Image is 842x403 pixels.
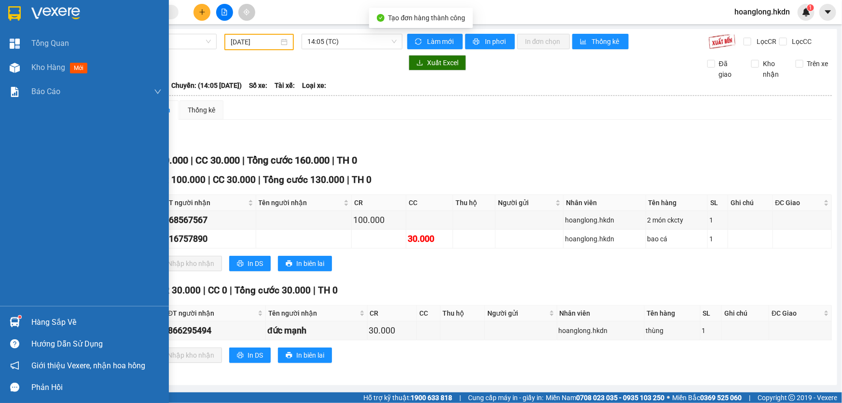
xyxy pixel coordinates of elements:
div: bao cá [648,234,706,244]
span: message [10,383,19,392]
span: CC 0 [208,285,227,296]
th: Ghi chú [722,306,769,321]
button: caret-down [819,4,836,21]
button: file-add [216,4,233,21]
span: CR 100.000 [157,174,206,185]
span: Tạo đơn hàng thành công [388,14,466,22]
span: Người gửi [487,308,547,319]
span: CC 30.000 [195,154,240,166]
th: CC [417,306,440,321]
th: CC [406,195,453,211]
div: 1 [709,234,726,244]
span: question-circle [10,339,19,348]
span: printer [237,352,244,360]
span: TH 0 [318,285,338,296]
div: Thống kê [188,105,215,115]
span: printer [286,260,292,268]
th: Nhân viên [557,306,645,321]
span: In biên lai [296,350,324,361]
strong: 0369 525 060 [700,394,742,402]
div: hoanglong.hkdn [565,215,644,225]
sup: 1 [18,316,21,319]
span: caret-down [824,8,832,16]
span: Hỗ trợ kỹ thuật: [363,392,452,403]
span: printer [473,38,481,46]
button: aim [238,4,255,21]
div: 0968567567 [159,213,254,227]
img: 9k= [708,34,736,49]
img: solution-icon [10,87,20,97]
span: Làm mới [427,36,455,47]
button: bar-chartThống kê [572,34,629,49]
th: Nhân viên [564,195,646,211]
button: downloadNhập kho nhận [149,347,222,363]
span: plus [199,9,206,15]
div: 1 [702,325,720,336]
span: Báo cáo [31,85,60,97]
button: printerIn DS [229,256,271,271]
span: ĐC Giao [772,308,822,319]
span: Giới thiệu Vexere, nhận hoa hồng [31,360,145,372]
span: aim [243,9,250,15]
span: download [416,59,423,67]
button: downloadXuất Excel [409,55,466,70]
span: Thống kê [592,36,621,47]
button: plus [193,4,210,21]
span: 1 [809,4,812,11]
button: printerIn biên lai [278,347,332,363]
div: hoanglong.hkdn [559,325,643,336]
span: Tài xế: [275,80,295,91]
div: 1 [709,215,726,225]
div: 100.000 [353,213,404,227]
span: Kho nhận [759,58,788,80]
sup: 1 [807,4,814,11]
span: Đã giao [715,58,744,80]
div: 30.000 [369,324,415,337]
span: down [154,88,162,96]
th: Tên hàng [645,306,701,321]
div: 0916757890 [159,232,254,246]
span: printer [286,352,292,360]
strong: 1900 633 818 [411,394,452,402]
th: SL [708,195,728,211]
span: Tên người nhận [259,197,342,208]
button: syncLàm mới [407,34,463,49]
div: 30.000 [408,232,451,246]
span: Chuyến: (14:05 [DATE]) [171,80,242,91]
span: Loại xe: [302,80,326,91]
td: 0916757890 [158,230,256,249]
th: Thu hộ [453,195,496,211]
span: Miền Nam [546,392,664,403]
span: In biên lai [296,258,324,269]
img: warehouse-icon [10,317,20,327]
span: In DS [248,258,263,269]
span: hoanglong.hkdn [727,6,798,18]
th: CR [368,306,417,321]
span: | [459,392,461,403]
span: In DS [248,350,263,361]
span: Số xe: [249,80,267,91]
span: bar-chart [580,38,588,46]
button: printerIn biên lai [278,256,332,271]
span: SĐT người nhận [164,308,256,319]
input: 12/10/2025 [231,37,279,47]
img: logo-vxr [8,6,21,21]
div: hoanglong.hkdn [565,234,644,244]
th: Ghi chú [728,195,773,211]
span: Cung cấp máy in - giấy in: [468,392,543,403]
th: Tên hàng [646,195,708,211]
strong: 0708 023 035 - 0935 103 250 [576,394,664,402]
span: sync [415,38,423,46]
td: 0968567567 [158,211,256,230]
div: 0866295494 [163,324,264,337]
div: đức mạnh [267,324,366,337]
span: Tên người nhận [268,308,358,319]
th: CR [352,195,406,211]
span: CC 30.000 [213,174,256,185]
span: Lọc CR [753,36,778,47]
div: Hướng dẫn sử dụng [31,337,162,351]
span: | [203,285,206,296]
span: SĐT người nhận [160,197,246,208]
span: CR 30.000 [158,285,201,296]
span: Miền Bắc [672,392,742,403]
